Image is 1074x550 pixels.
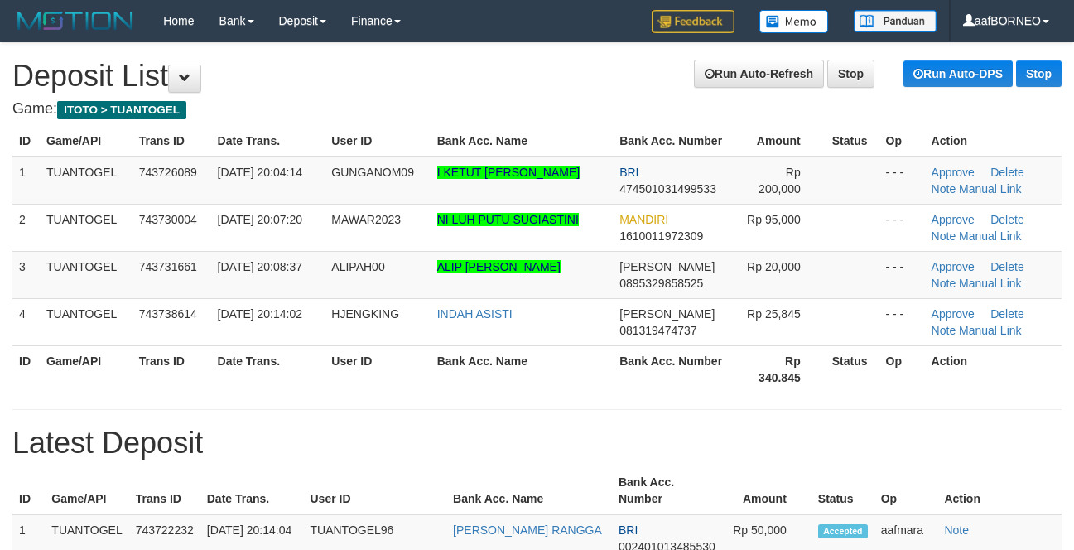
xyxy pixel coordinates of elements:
th: Amount [722,467,812,514]
th: Status [812,467,874,514]
td: TUANTOGEL [40,157,132,205]
th: ID [12,126,40,157]
th: Action [925,126,1062,157]
th: Op [879,345,925,393]
a: Run Auto-Refresh [694,60,824,88]
span: 743730004 [139,213,197,226]
a: Approve [932,213,975,226]
a: Approve [932,307,975,321]
th: Trans ID [132,126,211,157]
span: 0895329858525 [619,277,703,290]
a: Manual Link [959,182,1022,195]
span: 474501031499533 [619,182,716,195]
span: [DATE] 20:04:14 [218,166,302,179]
span: 1610011972309 [619,229,703,243]
a: Approve [932,260,975,273]
span: MANDIRI [619,213,668,226]
td: 3 [12,251,40,298]
span: [PERSON_NAME] [619,260,715,273]
th: Action [937,467,1062,514]
th: Game/API [40,345,132,393]
a: Note [932,277,956,290]
a: Run Auto-DPS [903,60,1013,87]
td: 4 [12,298,40,345]
th: Op [879,126,925,157]
span: Rp 20,000 [747,260,801,273]
span: Rp 25,845 [747,307,801,321]
td: TUANTOGEL [40,251,132,298]
td: - - - [879,157,925,205]
th: Trans ID [132,345,211,393]
td: - - - [879,251,925,298]
a: Stop [1016,60,1062,87]
span: Rp 200,000 [759,166,801,195]
th: Rp 340.845 [734,345,826,393]
a: Approve [932,166,975,179]
a: INDAH ASISTI [437,307,513,321]
a: ALIP [PERSON_NAME] [437,260,561,273]
h1: Deposit List [12,60,1062,93]
th: ID [12,345,40,393]
td: 1 [12,157,40,205]
img: panduan.png [854,10,937,32]
span: [PERSON_NAME] [619,307,715,321]
th: User ID [325,126,430,157]
th: Action [925,345,1062,393]
h1: Latest Deposit [12,427,1062,460]
span: MAWAR2023 [331,213,401,226]
span: 081319474737 [619,324,696,337]
th: Status [826,345,879,393]
th: Bank Acc. Name [431,345,613,393]
a: Stop [827,60,874,88]
h4: Game: [12,101,1062,118]
td: - - - [879,298,925,345]
th: Trans ID [129,467,200,514]
span: BRI [619,523,638,537]
th: Status [826,126,879,157]
a: Note [932,182,956,195]
img: Feedback.jpg [652,10,734,33]
img: MOTION_logo.png [12,8,138,33]
span: [DATE] 20:08:37 [218,260,302,273]
th: Bank Acc. Number [613,345,734,393]
a: Delete [990,213,1023,226]
span: [DATE] 20:14:02 [218,307,302,321]
td: TUANTOGEL [40,298,132,345]
span: GUNGANOM09 [331,166,414,179]
a: I KETUT [PERSON_NAME] [437,166,580,179]
span: HJENGKING [331,307,399,321]
th: User ID [325,345,430,393]
th: Date Trans. [200,467,304,514]
th: Date Trans. [211,345,325,393]
a: Delete [990,260,1023,273]
span: BRI [619,166,638,179]
span: ALIPAH00 [331,260,384,273]
span: 743726089 [139,166,197,179]
a: Note [932,229,956,243]
span: Accepted [818,524,868,538]
td: - - - [879,204,925,251]
td: TUANTOGEL [40,204,132,251]
span: 743731661 [139,260,197,273]
th: Game/API [45,467,128,514]
a: Delete [990,307,1023,321]
th: Date Trans. [211,126,325,157]
a: Manual Link [959,229,1022,243]
span: 743738614 [139,307,197,321]
span: ITOTO > TUANTOGEL [57,101,186,119]
a: Manual Link [959,277,1022,290]
a: Manual Link [959,324,1022,337]
a: Note [944,523,969,537]
a: Note [932,324,956,337]
span: Rp 95,000 [747,213,801,226]
img: Button%20Memo.svg [759,10,829,33]
a: Delete [990,166,1023,179]
th: User ID [303,467,446,514]
th: Bank Acc. Number [612,467,722,514]
a: [PERSON_NAME] RANGGA [453,523,602,537]
th: Op [874,467,938,514]
a: NI LUH PUTU SUGIASTINI [437,213,579,226]
th: ID [12,467,45,514]
th: Amount [734,126,826,157]
th: Bank Acc. Name [431,126,613,157]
